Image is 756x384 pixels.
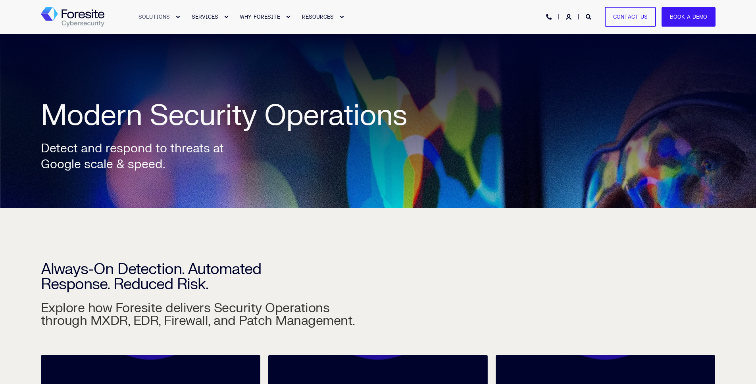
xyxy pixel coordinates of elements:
[41,98,407,134] span: Modern Security Operations
[605,7,656,27] a: Contact Us
[339,15,344,19] div: Expand RESOURCES
[41,7,104,27] a: Back to Home
[566,13,573,20] a: Login
[240,13,280,20] span: WHY FORESITE
[41,302,358,327] h3: Explore how Foresite delivers Security Operations through MXDR, EDR, Firewall, and Patch Management.
[41,7,104,27] img: Foresite logo, a hexagon shape of blues with a directional arrow to the right hand side, and the ...
[662,7,716,27] a: Book a Demo
[586,13,593,20] a: Open Search
[175,15,180,19] div: Expand SOLUTIONS
[224,15,229,19] div: Expand SERVICES
[302,13,334,20] span: RESOURCES
[41,262,307,292] h2: Always-On Detection. Automated Response. Reduced Risk.
[41,141,239,173] div: Detect and respond to threats at Google scale & speed.
[139,13,170,20] span: SOLUTIONS
[286,15,290,19] div: Expand WHY FORESITE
